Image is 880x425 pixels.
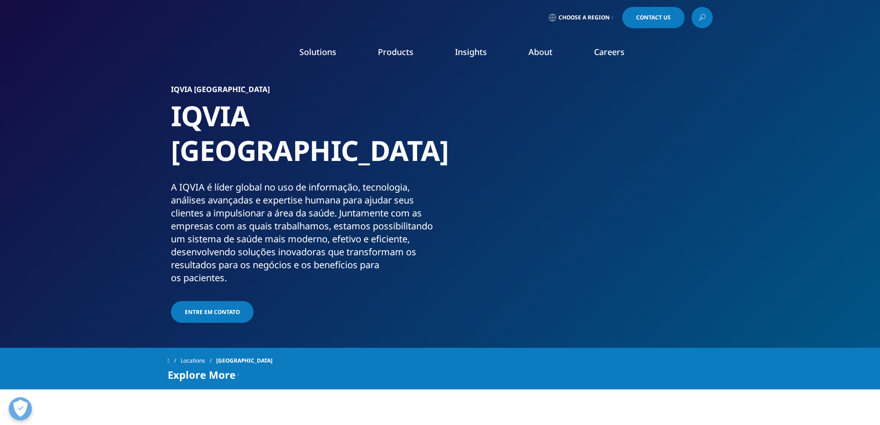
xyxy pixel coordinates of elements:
[168,369,236,380] span: Explore More
[455,46,487,57] a: Insights
[9,397,32,420] button: Abrir preferências
[171,181,437,284] div: A IQVIA é líder global no uso de informação, tecnologia, análises avançadas e expertise humana pa...
[462,86,709,271] img: 106_small-group-discussion.jpg
[636,15,671,20] span: Contact Us
[245,32,713,76] nav: Primary
[378,46,413,57] a: Products
[185,308,240,316] span: Entre em contato
[594,46,625,57] a: Careers
[171,86,437,99] h6: IQVIA [GEOGRAPHIC_DATA]
[558,14,610,21] span: Choose a Region
[216,352,273,369] span: [GEOGRAPHIC_DATA]
[528,46,552,57] a: About
[299,46,336,57] a: Solutions
[181,352,216,369] a: Locations
[171,301,254,323] a: Entre em contato
[171,99,437,181] h1: IQVIA [GEOGRAPHIC_DATA]
[622,7,685,28] a: Contact Us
